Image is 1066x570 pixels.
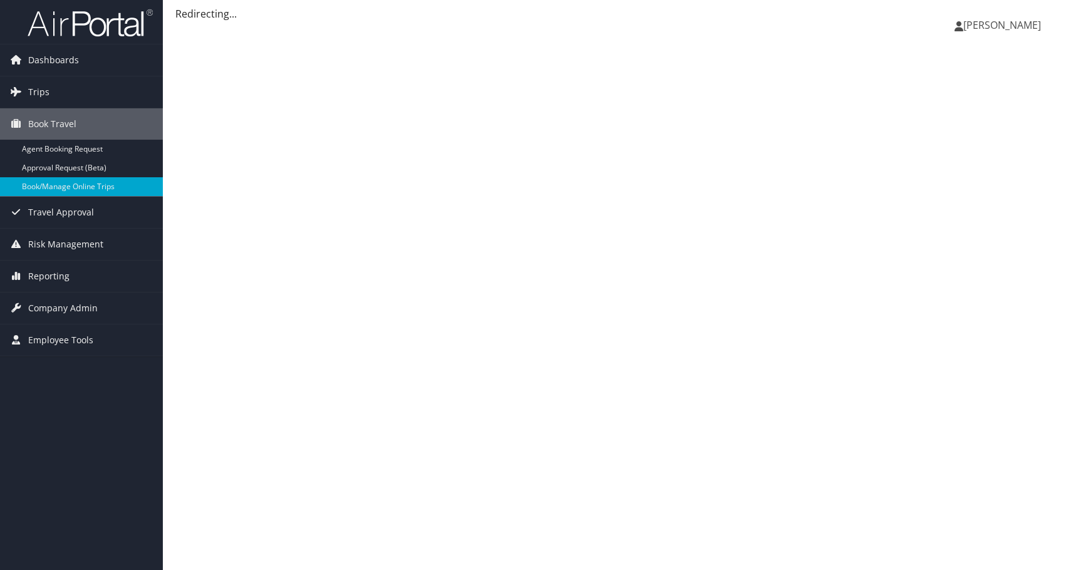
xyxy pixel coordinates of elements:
span: Company Admin [28,293,98,324]
span: Reporting [28,261,70,292]
span: [PERSON_NAME] [963,18,1041,32]
span: Trips [28,76,49,108]
span: Dashboards [28,44,79,76]
span: Book Travel [28,108,76,140]
span: Employee Tools [28,324,93,356]
a: [PERSON_NAME] [955,6,1053,44]
span: Travel Approval [28,197,94,228]
div: Redirecting... [175,6,1053,21]
img: airportal-logo.png [28,8,153,38]
span: Risk Management [28,229,103,260]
